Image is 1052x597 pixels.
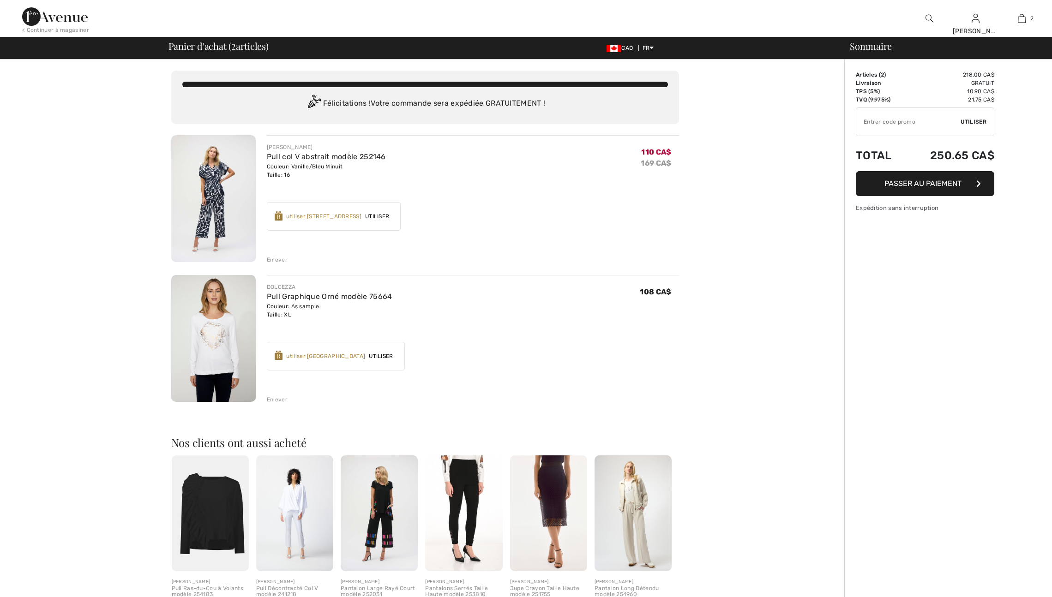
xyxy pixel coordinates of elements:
[1018,13,1026,24] img: Mon panier
[905,71,994,79] td: 218.00 CA$
[267,143,386,151] div: [PERSON_NAME]
[171,275,256,402] img: Pull Graphique Orné modèle 75664
[905,96,994,104] td: 21.75 CA$
[881,72,884,78] span: 2
[510,579,587,585] div: [PERSON_NAME]
[267,256,288,264] div: Enlever
[643,45,654,51] span: FR
[172,579,249,585] div: [PERSON_NAME]
[172,455,249,571] img: Pull Ras-du-Cou à Volants modèle 254183
[341,579,418,585] div: [PERSON_NAME]
[22,7,88,26] img: 1ère Avenue
[856,87,905,96] td: TPS (5%)
[256,579,333,585] div: [PERSON_NAME]
[425,579,502,585] div: [PERSON_NAME]
[267,395,288,404] div: Enlever
[856,71,905,79] td: Articles ( )
[171,135,256,262] img: Pull col V abstrait modèle 252146
[856,203,994,212] div: Expédition sans interruption
[275,211,283,221] img: Reward-Logo.svg
[856,171,994,196] button: Passer au paiement
[267,152,386,161] a: Pull col V abstrait modèle 252146
[168,42,269,51] span: Panier d'achat ( articles)
[286,352,365,360] div: utiliser [GEOGRAPHIC_DATA]
[641,159,671,167] s: 169 CA$
[839,42,1046,51] div: Sommaire
[231,39,236,51] span: 2
[182,95,668,113] div: Félicitations ! Votre commande sera expédiée GRATUITEMENT !
[267,302,392,319] div: Couleur: As sample Taille: XL
[905,87,994,96] td: 10.90 CA$
[640,287,671,296] span: 108 CA$
[286,212,361,221] div: utiliser [STREET_ADDRESS]
[641,148,671,156] span: 110 CA$
[171,437,679,448] h2: Nos clients ont aussi acheté
[961,118,986,126] span: Utiliser
[365,352,397,360] span: Utiliser
[341,455,418,571] img: Pantalon Large Rayé Court modèle 252051
[884,179,962,188] span: Passer au paiement
[972,13,980,24] img: Mes infos
[22,26,89,34] div: < Continuer à magasiner
[972,14,980,23] a: Se connecter
[926,13,933,24] img: recherche
[595,579,672,585] div: [PERSON_NAME]
[595,455,672,571] img: Pantalon Long Détendu modèle 254960
[905,79,994,87] td: Gratuit
[856,96,905,104] td: TVQ (9.975%)
[856,140,905,171] td: Total
[361,212,393,221] span: Utiliser
[256,455,333,571] img: Pull Décontracté Col V modèle 241218
[1030,14,1034,23] span: 2
[305,95,323,113] img: Congratulation2.svg
[607,45,621,52] img: Canadian Dollar
[267,283,392,291] div: DOLCEZZA
[953,26,998,36] div: [PERSON_NAME]
[905,140,994,171] td: 250.65 CA$
[856,79,905,87] td: Livraison
[856,108,961,136] input: Code promo
[267,292,392,301] a: Pull Graphique Orné modèle 75664
[267,162,386,179] div: Couleur: Vanille/Bleu Minuit Taille: 16
[510,455,587,571] img: Jupe Crayon Taille Haute modèle 251755
[275,351,283,360] img: Reward-Logo.svg
[607,45,637,51] span: CAD
[425,455,502,571] img: Pantalons Serrés Taille Haute modèle 253810
[999,13,1044,24] a: 2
